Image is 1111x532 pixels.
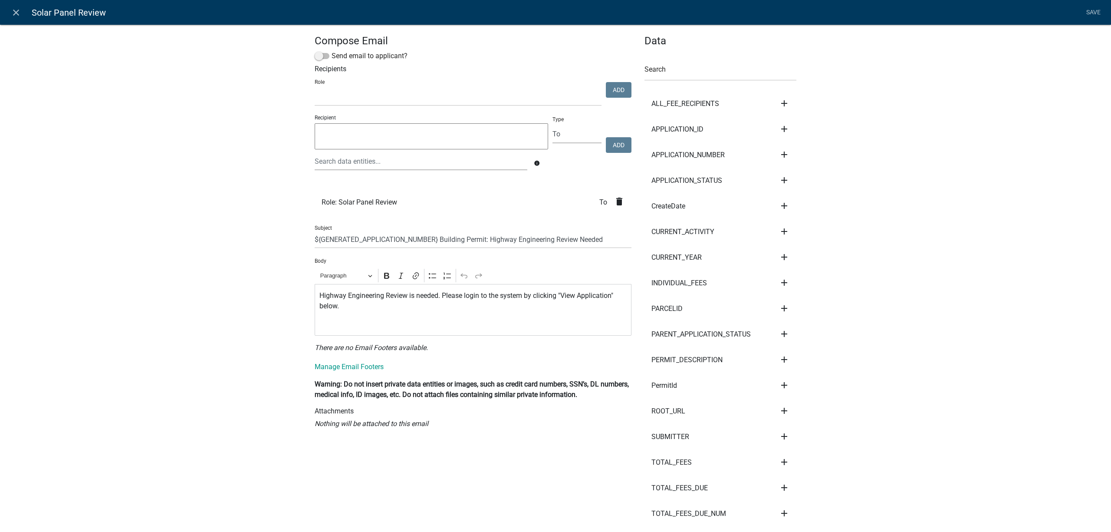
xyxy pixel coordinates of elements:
[651,510,726,517] span: TOTAL_FEES_DUE_NUM
[315,420,428,428] i: Nothing will be attached to this email
[779,406,789,416] i: add
[651,254,702,261] span: CURRENT_YEAR
[315,407,631,415] h6: Attachments
[322,199,397,206] span: Role: Solar Panel Review
[315,267,631,284] div: Editor toolbar
[316,269,376,282] button: Paragraph, Heading
[320,271,365,281] span: Paragraph
[1082,4,1104,21] a: Save
[651,177,722,184] span: APPLICATION_STATUS
[779,201,789,211] i: add
[779,149,789,160] i: add
[779,226,789,237] i: add
[552,117,564,122] label: Type
[651,433,689,440] span: SUBMITTER
[315,363,384,371] a: Manage Email Footers
[651,331,751,338] span: PARENT_APPLICATION_STATUS
[651,485,708,492] span: TOTAL_FEES_DUE
[779,303,789,314] i: add
[651,152,725,159] span: APPLICATION_NUMBER
[651,203,685,210] span: CreateDate
[779,482,789,493] i: add
[779,175,789,185] i: add
[534,160,540,166] i: info
[779,380,789,390] i: add
[315,51,408,61] label: Send email to applicant?
[651,126,703,133] span: APPLICATION_ID
[779,508,789,519] i: add
[651,228,714,235] span: CURRENT_ACTIVITY
[779,98,789,109] i: add
[644,35,796,47] h4: Data
[606,137,631,153] button: Add
[599,199,614,206] span: To
[315,379,631,400] p: Warning: Do not insert private data entities or images, such as credit card numbers, SSN’s, DL nu...
[606,82,631,98] button: Add
[315,65,631,73] h6: Recipients
[32,4,106,21] span: Solar Panel Review
[315,152,527,170] input: Search data entities...
[651,382,677,389] span: PermitId
[779,457,789,467] i: add
[651,280,707,287] span: INDIVIDUAL_FEES
[651,459,692,466] span: TOTAL_FEES
[614,196,625,207] i: delete
[651,357,723,363] span: PERMIT_DESCRIPTION
[315,114,548,122] p: Recipient
[315,344,428,352] i: There are no Email Footers available.
[651,408,685,415] span: ROOT_URL
[319,291,627,311] p: Highway Engineering Review is needed. Please login to the system by clicking "View Application" b...
[315,35,631,47] h4: Compose Email
[651,100,719,107] span: ALL_FEE_RECIPIENTS
[779,431,789,442] i: add
[779,124,789,134] i: add
[315,258,326,264] label: Body
[651,305,683,312] span: PARCELID
[779,329,789,339] i: add
[315,79,325,85] label: Role
[779,278,789,288] i: add
[11,7,21,18] i: close
[779,252,789,262] i: add
[779,354,789,365] i: add
[315,284,631,336] div: Editor editing area: main. Press Alt+0 for help.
